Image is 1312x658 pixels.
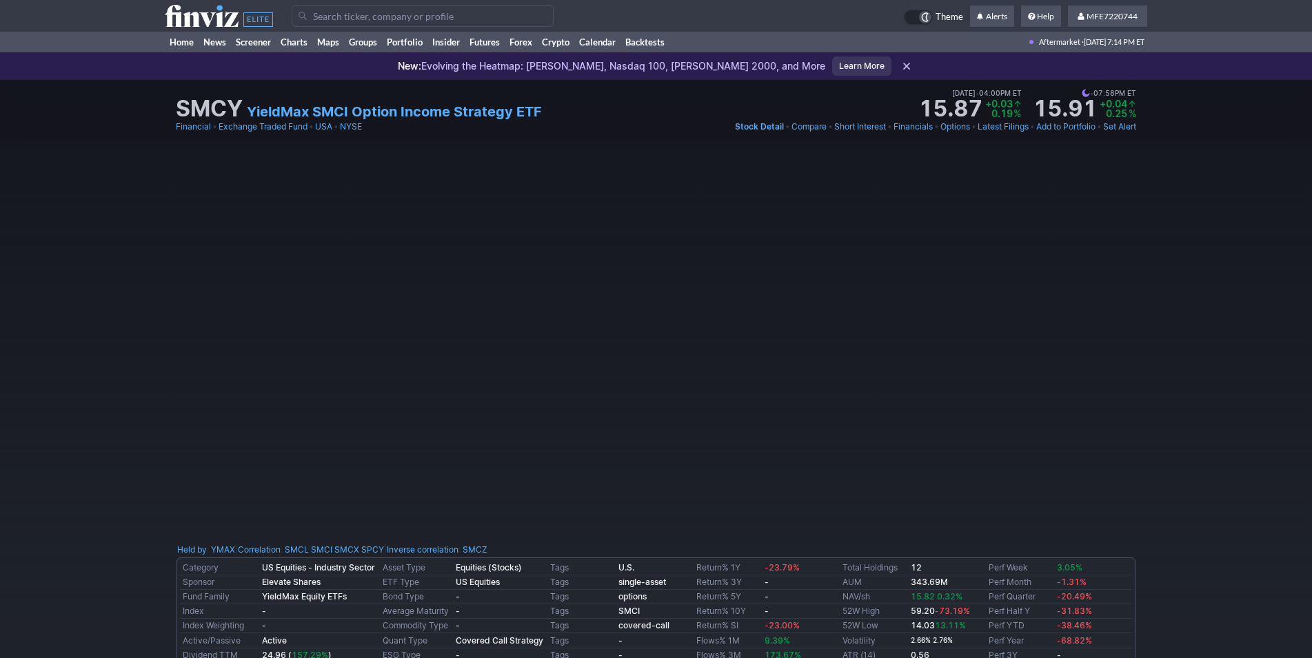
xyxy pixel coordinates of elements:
a: SMCI [618,606,640,616]
a: Add to Portfolio [1036,120,1096,134]
b: U.S. [618,562,634,573]
a: YMAX [211,543,235,557]
strong: 15.87 [918,98,982,120]
td: Return% 3Y [694,575,762,590]
b: - [456,591,460,602]
b: US Equities [456,577,500,587]
span: % [1129,107,1136,119]
span: • [828,120,833,134]
a: SMCL [285,543,309,557]
a: Futures [465,32,505,52]
h1: SMCY [176,98,243,120]
td: Category [180,561,259,575]
div: | : [384,543,487,557]
span: • [212,120,217,134]
span: -38.46% [1057,620,1092,630]
span: • [934,120,939,134]
b: Elevate Shares [262,577,321,587]
a: MFE7220744 [1068,6,1147,28]
span: % [1013,107,1021,119]
a: Latest Filings [978,120,1029,134]
span: Aftermarket · [1039,32,1084,52]
span: • [887,120,892,134]
b: - [456,620,460,630]
a: Inverse correlation [387,544,458,555]
span: • [1097,120,1102,134]
a: News [199,32,231,52]
div: | : [235,543,384,557]
a: Short Interest [834,120,886,134]
small: 2.66% 2.76% [911,637,953,644]
a: SMCX [334,543,359,557]
a: Financial [176,120,211,134]
b: - [765,606,769,616]
td: Perf Quarter [986,590,1054,604]
a: Learn More [832,56,891,76]
a: Theme [904,10,963,25]
a: Held by [177,544,207,555]
span: 3.05% [1057,562,1082,573]
td: Average Maturity [380,604,453,619]
span: -20.49% [1057,591,1092,602]
span: -23.00% [765,620,800,630]
td: Perf Month [986,575,1054,590]
td: 52W Low [840,619,908,633]
td: AUM [840,575,908,590]
td: Return% SI [694,619,762,633]
a: Portfolio [382,32,427,52]
td: Perf Half Y [986,604,1054,619]
span: [DATE] 7:14 PM ET [1084,32,1144,52]
td: Flows% 1M [694,633,762,648]
a: Backtests [620,32,669,52]
b: - [456,606,460,616]
a: Maps [312,32,344,52]
span: MFE7220744 [1087,11,1138,21]
td: Tags [547,604,616,619]
b: YieldMax Equity ETFs [262,591,347,602]
td: Tags [547,575,616,590]
b: 59.20 [911,606,970,616]
b: US Equities - Industry Sector [262,562,375,573]
a: USA [315,120,332,134]
b: - [765,577,769,587]
a: YieldMax SMCI Option Income Strategy ETF [247,102,542,121]
td: Total Holdings [840,561,908,575]
a: Stock Detail [735,120,784,134]
a: NYSE [340,120,362,134]
b: - [262,606,266,616]
b: 12 [911,562,922,573]
a: SPCY [361,543,384,557]
b: single-asset [618,577,666,587]
td: Quant Type [380,633,453,648]
a: options [618,591,647,602]
td: Tags [547,561,616,575]
td: Active/Passive [180,633,259,648]
span: 0.32% [937,591,962,602]
td: Volatility [840,633,908,648]
span: 07:58PM ET [1082,87,1136,99]
span: -31.83% [1057,606,1092,616]
td: Tags [547,619,616,633]
span: 0.19 [991,107,1013,119]
a: Forex [505,32,537,52]
td: Perf Year [986,633,1054,648]
td: Fund Family [180,590,259,604]
span: • [1090,87,1093,99]
b: Covered Call Strategy [456,635,543,646]
span: +0.03 [985,98,1013,110]
td: Return% 10Y [694,604,762,619]
span: • [971,120,976,134]
span: [DATE] 04:00PM ET [952,87,1022,99]
b: 14.03 [911,620,966,630]
a: Home [165,32,199,52]
span: 13.11% [935,620,966,630]
span: • [785,120,790,134]
b: Equities (Stocks) [456,562,522,573]
span: 15.82 [911,591,935,602]
span: • [334,120,339,134]
a: Correlation [238,544,281,555]
p: Evolving the Heatmap: [PERSON_NAME], Nasdaq 100, [PERSON_NAME] 2000, and More [398,59,825,73]
a: Compare [791,120,827,134]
